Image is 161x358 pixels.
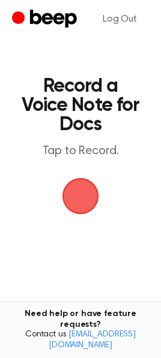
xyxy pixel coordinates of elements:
p: Tap to Record. [22,144,139,159]
a: [EMAIL_ADDRESS][DOMAIN_NAME] [49,330,136,350]
h1: Record a Voice Note for Docs [22,77,139,134]
a: Beep [12,8,80,31]
span: Contact us [7,330,154,351]
img: Beep Logo [62,178,99,214]
a: Log Out [91,5,149,34]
